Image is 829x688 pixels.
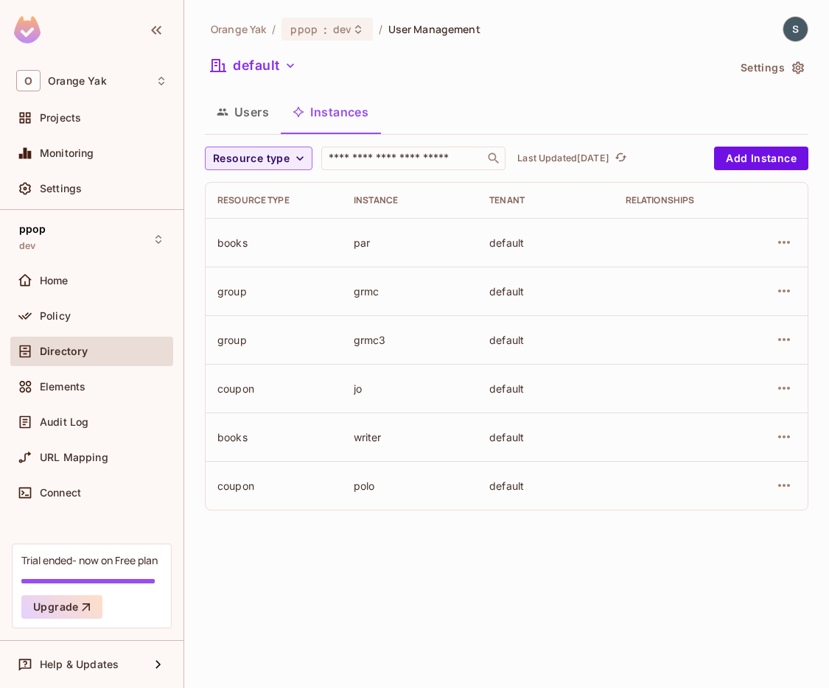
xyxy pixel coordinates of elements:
span: Workspace: Orange Yak [48,75,107,87]
div: default [489,430,602,444]
span: Directory [40,345,88,357]
div: default [489,284,602,298]
span: refresh [615,151,627,166]
div: grmc3 [354,333,466,347]
div: coupon [217,382,330,396]
div: Relationships [626,194,738,206]
div: Resource type [217,194,330,206]
button: Upgrade [21,595,102,619]
div: par [354,236,466,250]
div: default [489,479,602,493]
span: Connect [40,487,81,499]
div: writer [354,430,466,444]
div: Tenant [489,194,602,206]
span: Help & Updates [40,659,119,670]
button: Settings [735,56,808,80]
span: Settings [40,183,82,194]
span: dev [19,240,35,252]
div: default [489,333,602,347]
div: books [217,430,330,444]
span: : [323,24,328,35]
div: Trial ended- now on Free plan [21,553,158,567]
div: polo [354,479,466,493]
img: SReyMgAAAABJRU5ErkJggg== [14,16,41,43]
p: Last Updated [DATE] [517,152,609,164]
div: group [217,284,330,298]
span: Home [40,275,69,287]
button: Instances [281,94,380,130]
span: the active workspace [211,22,266,36]
button: refresh [612,150,630,167]
span: ppop [290,22,318,36]
span: Resource type [213,150,290,168]
button: default [205,54,302,77]
div: grmc [354,284,466,298]
span: dev [333,22,351,36]
button: Users [205,94,281,130]
button: Resource type [205,147,312,170]
span: Monitoring [40,147,94,159]
span: O [16,70,41,91]
div: default [489,382,602,396]
span: Projects [40,112,81,124]
span: User Management [388,22,480,36]
div: coupon [217,479,330,493]
span: Audit Log [40,416,88,428]
li: / [379,22,382,36]
li: / [272,22,276,36]
span: ppop [19,223,46,235]
div: books [217,236,330,250]
span: Elements [40,381,85,393]
div: group [217,333,330,347]
img: shuvyankor@gmail.com [783,17,808,41]
span: Policy [40,310,71,322]
span: URL Mapping [40,452,108,463]
span: Click to refresh data [609,150,630,167]
div: Instance [354,194,466,206]
div: jo [354,382,466,396]
button: Add Instance [714,147,808,170]
div: default [489,236,602,250]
